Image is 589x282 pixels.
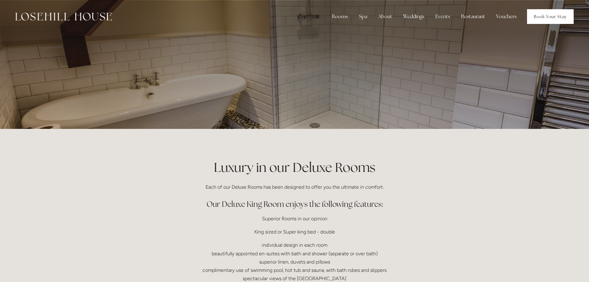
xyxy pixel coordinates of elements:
[148,199,441,210] h2: Our Deluxe King Room enjoys the following features:
[398,10,429,23] div: Weddings
[456,10,490,23] div: Restaurant
[148,183,441,191] p: Each of our Deluxe Rooms has been designed to offer you the ultimate in comfort.
[148,214,441,223] p: Superior Rooms in our opinion
[15,13,112,21] img: Losehill House
[327,10,353,23] div: Rooms
[354,10,372,23] div: Spa
[491,10,522,23] a: Vouchers
[373,10,397,23] div: About
[527,9,574,24] a: Book Your Stay
[430,10,455,23] div: Events
[148,228,441,236] p: King sized or Super king bed - double
[148,158,441,176] h1: Luxury in our Deluxe Rooms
